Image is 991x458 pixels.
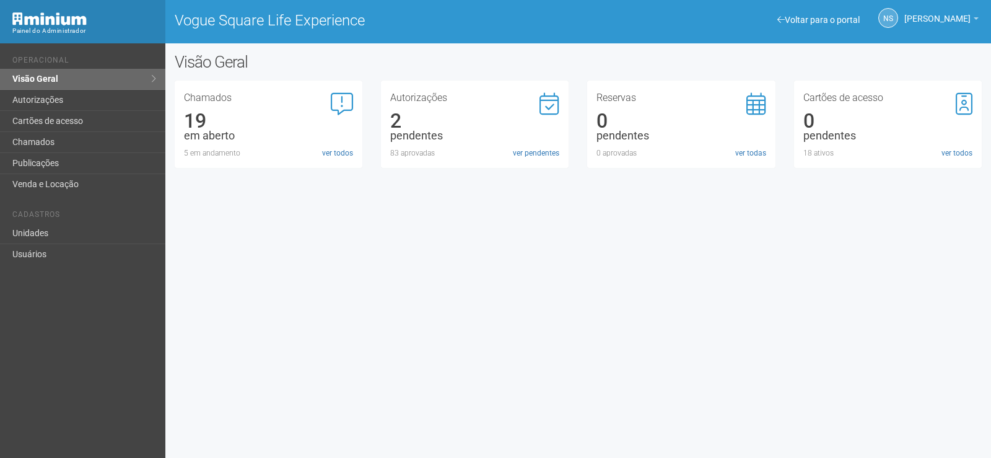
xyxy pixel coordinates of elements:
[12,12,87,25] img: Minium
[596,115,766,126] div: 0
[803,130,972,141] div: pendentes
[12,25,156,37] div: Painel do Administrador
[803,93,972,103] h3: Cartões de acesso
[184,93,353,103] h3: Chamados
[184,130,353,141] div: em aberto
[803,148,972,159] div: 18 ativos
[803,115,972,126] div: 0
[184,115,353,126] div: 19
[12,56,156,69] li: Operacional
[596,130,766,141] div: pendentes
[513,148,559,159] a: ver pendentes
[390,148,559,159] div: 83 aprovadas
[596,148,766,159] div: 0 aprovadas
[941,148,972,159] a: ver todos
[878,8,898,28] a: NS
[175,53,500,71] h2: Visão Geral
[777,15,860,25] a: Voltar para o portal
[735,148,766,159] a: ver todas
[596,93,766,103] h3: Reservas
[175,12,569,29] h1: Vogue Square Life Experience
[184,148,353,159] div: 5 em andamento
[12,210,156,223] li: Cadastros
[390,93,559,103] h3: Autorizações
[904,15,979,25] a: [PERSON_NAME]
[390,115,559,126] div: 2
[322,148,353,159] a: ver todos
[390,130,559,141] div: pendentes
[904,2,971,24] span: Nicolle Silva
